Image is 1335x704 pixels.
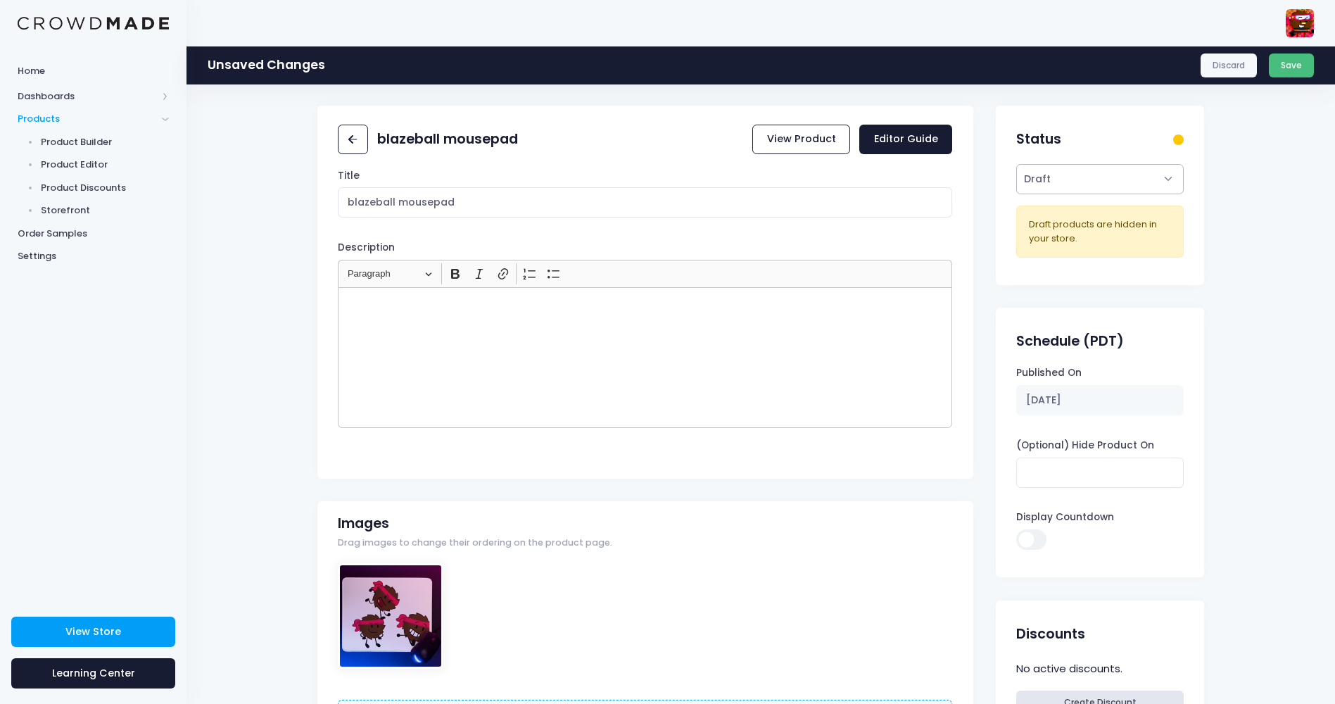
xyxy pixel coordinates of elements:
[208,58,325,73] h1: Unsaved Changes
[1016,626,1085,642] h2: Discounts
[1016,333,1124,349] h2: Schedule (PDT)
[65,624,121,639] span: View Store
[1286,9,1314,37] img: User
[859,125,952,155] a: Editor Guide
[18,17,169,30] img: Logo
[11,617,175,647] a: View Store
[41,135,170,149] span: Product Builder
[1269,54,1315,77] button: Save
[1029,218,1172,245] div: Draft products are hidden in your store.
[1201,54,1258,77] a: Discard
[338,515,389,532] h2: Images
[341,263,438,285] button: Paragraph
[41,181,170,195] span: Product Discounts
[377,131,518,147] h2: blazeball mousepad
[1016,131,1061,147] h2: Status
[18,112,157,126] span: Products
[1016,439,1154,453] label: (Optional) Hide Product On
[41,203,170,218] span: Storefront
[1016,659,1183,679] div: No active discounts.
[338,169,360,183] label: Title
[338,241,395,255] label: Description
[18,64,169,78] span: Home
[41,158,170,172] span: Product Editor
[348,265,421,282] span: Paragraph
[752,125,850,155] a: View Product
[338,260,952,287] div: Editor toolbar
[1016,510,1114,524] label: Display Countdown
[338,287,952,428] div: Rich Text Editor, main
[18,227,169,241] span: Order Samples
[18,249,169,263] span: Settings
[1016,366,1082,380] label: Published On
[11,658,175,689] a: Learning Center
[52,666,135,680] span: Learning Center
[18,89,157,103] span: Dashboards
[338,536,612,550] span: Drag images to change their ordering on the product page.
